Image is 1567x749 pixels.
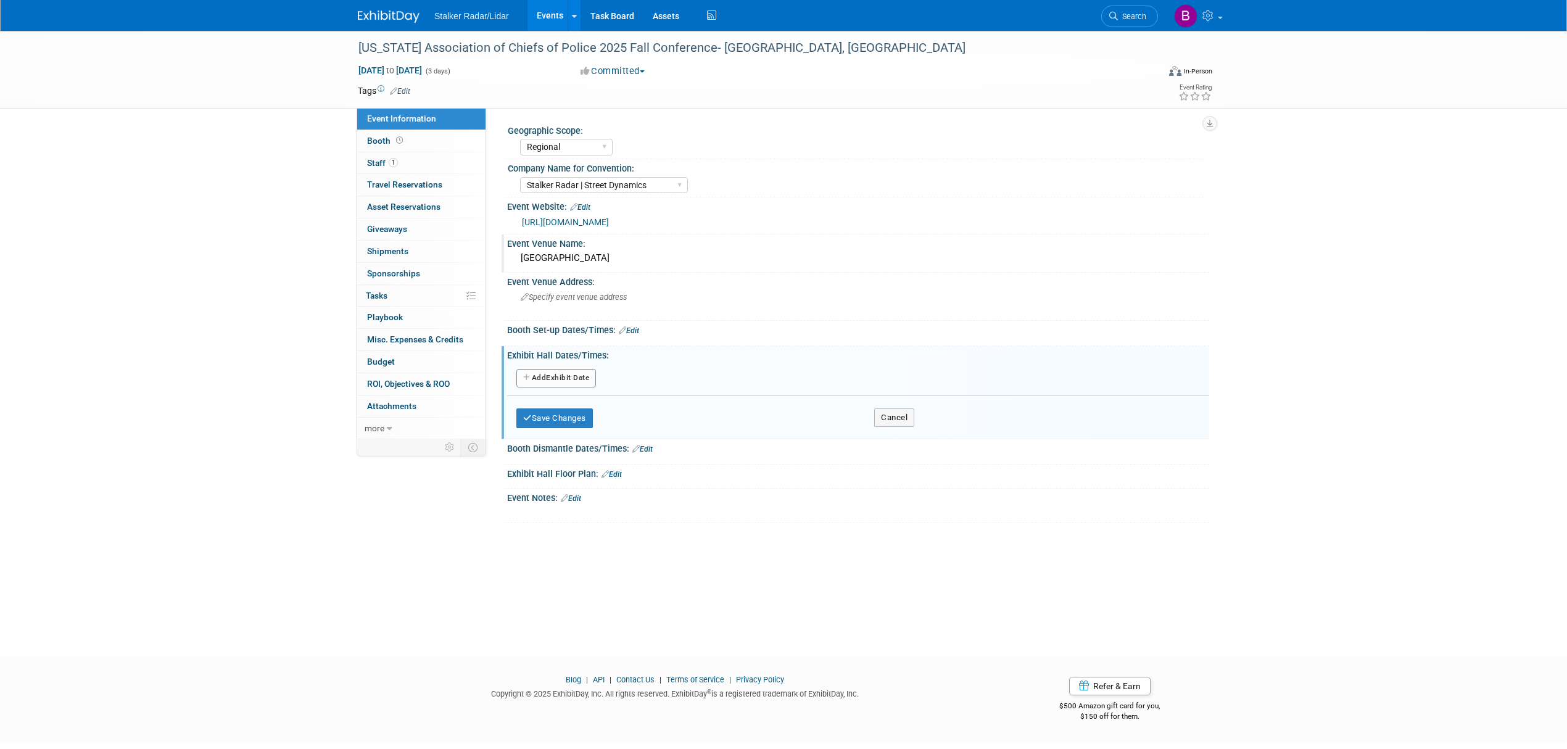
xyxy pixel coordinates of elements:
div: Event Rating [1178,85,1212,91]
div: Booth Dismantle Dates/Times: [507,439,1209,455]
div: Event Venue Address: [507,273,1209,288]
div: [US_STATE] Association of Chiefs of Police 2025 Fall Conference- [GEOGRAPHIC_DATA], [GEOGRAPHIC_D... [354,37,1139,59]
span: Stalker Radar/Lidar [434,11,509,21]
a: Playbook [357,307,486,328]
a: Refer & Earn [1069,677,1151,695]
a: Search [1101,6,1158,27]
a: Edit [390,87,410,96]
a: ROI, Objectives & ROO [357,373,486,395]
sup: ® [707,689,711,695]
div: Event Format [1085,64,1212,83]
span: Specify event venue address [521,292,627,302]
a: Misc. Expenses & Credits [357,329,486,350]
a: Blog [566,675,581,684]
div: [GEOGRAPHIC_DATA] [516,249,1200,268]
span: | [656,675,664,684]
div: $500 Amazon gift card for you, [1011,693,1210,721]
button: AddExhibit Date [516,369,596,387]
span: Search [1118,12,1146,21]
a: Giveaways [357,218,486,240]
span: Sponsorships [367,268,420,278]
span: Staff [367,158,398,168]
div: $150 off for them. [1011,711,1210,722]
span: Shipments [367,246,408,256]
td: Tags [358,85,410,97]
a: Event Information [357,108,486,130]
span: (3 days) [424,67,450,75]
a: Sponsorships [357,263,486,284]
a: Budget [357,351,486,373]
span: Asset Reservations [367,202,440,212]
span: more [365,423,384,433]
span: | [726,675,734,684]
span: Attachments [367,401,416,411]
a: more [357,418,486,439]
div: Event Website: [507,197,1209,213]
button: Save Changes [516,408,593,428]
div: Event Venue Name: [507,234,1209,250]
span: Playbook [367,312,403,322]
span: Booth not reserved yet [394,136,405,145]
div: Company Name for Convention: [508,159,1204,175]
div: Copyright © 2025 ExhibitDay, Inc. All rights reserved. ExhibitDay is a registered trademark of Ex... [358,685,992,700]
div: Booth Set-up Dates/Times: [507,321,1209,337]
a: Shipments [357,241,486,262]
a: Edit [632,445,653,453]
span: Event Information [367,114,436,123]
td: Toggle Event Tabs [461,439,486,455]
div: Exhibit Hall Floor Plan: [507,465,1209,481]
span: ROI, Objectives & ROO [367,379,450,389]
a: Travel Reservations [357,174,486,196]
a: Contact Us [616,675,655,684]
span: [DATE] [DATE] [358,65,423,76]
div: Geographic Scope: [508,122,1204,137]
span: Misc. Expenses & Credits [367,334,463,344]
span: | [606,675,614,684]
a: Attachments [357,395,486,417]
img: Brooke Journet [1174,4,1197,28]
div: Exhibit Hall Dates/Times: [507,346,1209,362]
div: In-Person [1183,67,1212,76]
a: Asset Reservations [357,196,486,218]
span: Budget [367,357,395,366]
a: Edit [619,326,639,335]
button: Committed [576,65,650,78]
a: Booth [357,130,486,152]
a: API [593,675,605,684]
a: [URL][DOMAIN_NAME] [522,217,609,227]
a: Edit [570,203,590,212]
span: 1 [389,158,398,167]
a: Privacy Policy [736,675,784,684]
span: Giveaways [367,224,407,234]
span: Tasks [366,291,387,300]
a: Edit [561,494,581,503]
span: Booth [367,136,405,146]
img: Format-Inperson.png [1169,66,1181,76]
span: | [583,675,591,684]
img: ExhibitDay [358,10,420,23]
span: to [384,65,396,75]
button: Cancel [874,408,914,427]
div: Event Notes: [507,489,1209,505]
a: Staff1 [357,152,486,174]
td: Personalize Event Tab Strip [439,439,461,455]
a: Terms of Service [666,675,724,684]
a: Edit [602,470,622,479]
span: Travel Reservations [367,180,442,189]
a: Tasks [357,285,486,307]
